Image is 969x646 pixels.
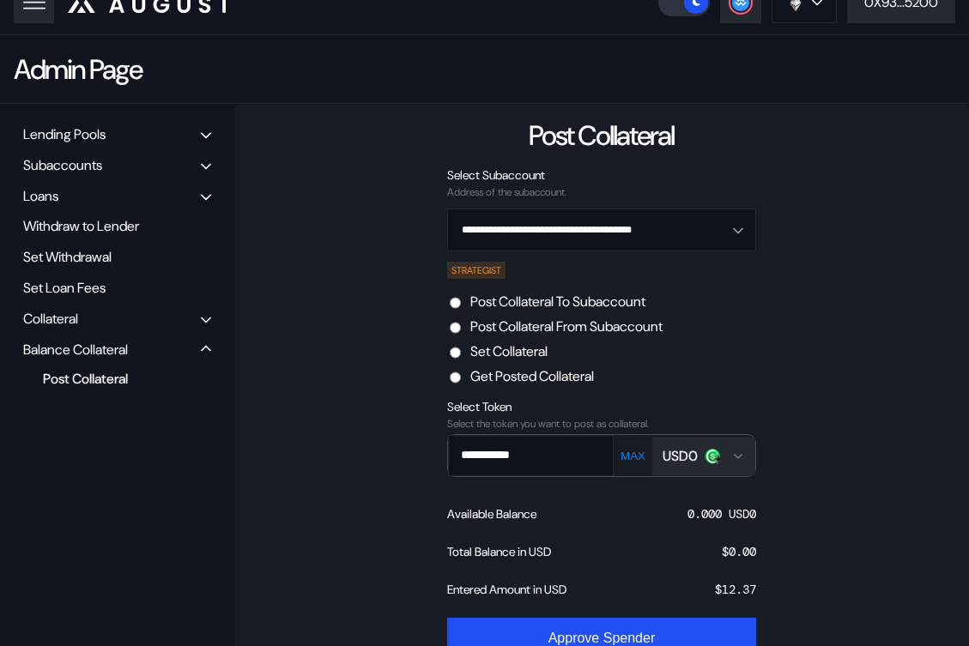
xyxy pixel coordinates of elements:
label: Get Posted Collateral [470,367,594,385]
div: Select the token you want to post as collateral. [447,418,756,430]
div: Post Collateral [34,367,190,390]
img: svg+xml,%3c [712,454,723,464]
img: USD0LOGO.png [705,449,720,464]
div: Select Token [447,399,756,414]
label: Set Collateral [470,342,548,360]
div: Collateral [23,310,78,328]
div: Admin Page [14,51,142,88]
label: Post Collateral To Subaccount [470,293,645,311]
div: Set Loan Fees [17,275,217,301]
button: Open menu for selecting token for payment [652,438,755,475]
div: Set Withdrawal [17,244,217,270]
div: STRATEGIST [447,262,506,279]
div: Available Balance [447,506,536,522]
div: Select Subaccount [447,167,756,183]
div: Lending Pools [23,125,106,143]
button: MAX [615,449,651,463]
div: Post Collateral [529,118,674,154]
div: Balance Collateral [23,341,128,359]
div: Loans [23,187,58,205]
div: $ 12.37 [715,582,756,597]
button: Open menu [447,208,756,251]
div: Entered Amount in USD [447,582,566,597]
div: USD0 [663,447,698,465]
div: 0.000 USD0 [687,506,756,522]
div: $ 0.00 [722,544,756,559]
div: Subaccounts [23,156,102,174]
div: Total Balance in USD [447,544,551,559]
div: Address of the subaccount. [447,186,756,198]
div: Withdraw to Lender [17,213,217,239]
label: Post Collateral From Subaccount [470,317,663,335]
